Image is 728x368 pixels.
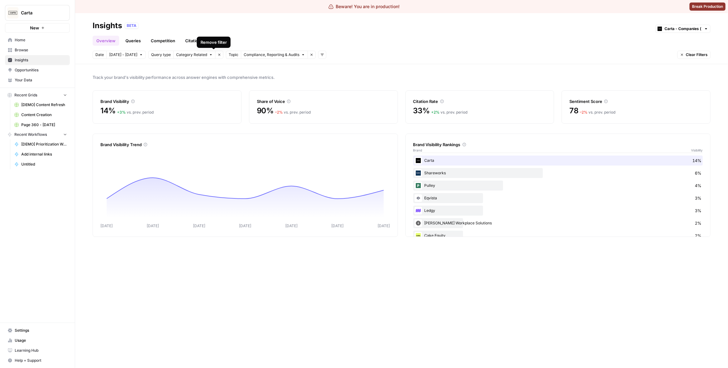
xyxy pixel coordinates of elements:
[117,110,126,115] span: + 3 %
[695,195,701,201] span: 3%
[580,110,615,115] div: vs. prev. period
[125,23,139,29] div: BETA
[100,98,234,105] div: Brand Visibility
[5,45,70,55] a: Browse
[151,52,171,58] span: Query type
[695,233,701,239] span: 2%
[7,7,18,18] img: Carta Logo
[209,36,228,46] a: Pages
[415,182,422,189] img: u02qnnqpa7ceiw6p01io3how8agt
[415,207,422,214] img: 4pynuglrc3sixi0so0f0dcx4ule5
[695,182,701,189] span: 4%
[21,122,67,128] span: Page 360 - [DATE]
[695,170,701,176] span: 6%
[413,168,703,178] div: Shareworks
[413,181,703,191] div: Pulley
[5,90,70,100] button: Recent Grids
[12,149,70,159] a: Add internal links
[93,21,122,31] div: Insights
[664,26,701,32] input: Carta - Companies (cap table)
[117,110,154,115] div: vs. prev. period
[5,335,70,345] a: Usage
[692,4,723,9] span: Break Production
[415,169,422,177] img: co3w649im0m6efu8dv1ax78du890
[5,355,70,365] button: Help + Support
[241,51,308,59] button: Compliance, Reporting & Audits
[5,23,70,33] button: New
[109,52,137,58] span: [DATE] - [DATE]
[415,194,422,202] img: ojwm89iittpj2j2x5tgvhrn984bb
[93,36,119,46] a: Overview
[677,51,710,59] button: Clear Filters
[15,47,67,53] span: Browse
[12,100,70,110] a: [DEMO] Content Refresh
[100,106,116,116] span: 14%
[5,5,70,21] button: Workspace: Carta
[100,223,113,228] tspan: [DATE]
[193,223,205,228] tspan: [DATE]
[14,92,37,98] span: Recent Grids
[695,207,701,214] span: 3%
[5,65,70,75] a: Opportunities
[12,120,70,130] a: Page 360 - [DATE]
[15,358,67,363] span: Help + Support
[328,3,400,10] div: Beware! You are in production!
[95,52,104,58] span: Date
[415,232,422,239] img: fe4fikqdqe1bafe3px4l1blbafc7
[413,156,703,166] div: Carta
[5,55,70,65] a: Insights
[93,74,710,80] span: Track your brand's visibility performance across answer engines with comprehensive metrics.
[229,52,238,58] span: Topic
[690,3,725,11] button: Break Production
[413,98,547,105] div: Citation Rate
[413,218,703,228] div: [PERSON_NAME] Workplace Solutions
[21,112,67,118] span: Content Creation
[413,231,703,241] div: Cake Equity
[275,110,311,115] div: vs. prev. period
[413,141,703,148] div: Brand Visibility Rankings
[239,223,251,228] tspan: [DATE]
[21,161,67,167] span: Untitled
[12,139,70,149] a: [DEMO] Prioritization Workflow for creation
[275,110,283,115] span: – 2 %
[15,67,67,73] span: Opportunities
[5,345,70,355] a: Learning Hub
[147,36,179,46] a: Competition
[106,51,146,59] button: [DATE] - [DATE]
[5,325,70,335] a: Settings
[692,157,701,164] span: 14%
[12,110,70,120] a: Content Creation
[122,36,145,46] a: Queries
[21,102,67,108] span: [DEMO] Content Refresh
[15,338,67,343] span: Usage
[176,52,207,58] span: Category Related
[100,141,390,148] div: Brand Visibility Trend
[257,106,274,116] span: 90%
[331,223,344,228] tspan: [DATE]
[173,51,215,59] button: Category Related
[580,110,588,115] span: – 2 %
[15,57,67,63] span: Insights
[569,106,578,116] span: 78
[12,159,70,169] a: Untitled
[147,223,159,228] tspan: [DATE]
[15,77,67,83] span: Your Data
[431,110,467,115] div: vs. prev. period
[413,206,703,216] div: Ledgy
[413,148,422,153] span: Brand
[415,157,422,164] img: c35yeiwf0qjehltklbh57st2xhbo
[181,36,206,46] a: Citations
[30,25,39,31] span: New
[21,141,67,147] span: [DEMO] Prioritization Workflow for creation
[257,98,390,105] div: Share of Voice
[413,106,430,116] span: 33%
[691,148,703,153] span: Visibility
[15,348,67,353] span: Learning Hub
[695,220,701,226] span: 2%
[413,193,703,203] div: Eqvista
[21,151,67,157] span: Add internal links
[5,130,70,139] button: Recent Workflows
[378,223,390,228] tspan: [DATE]
[5,75,70,85] a: Your Data
[569,98,703,105] div: Sentiment Score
